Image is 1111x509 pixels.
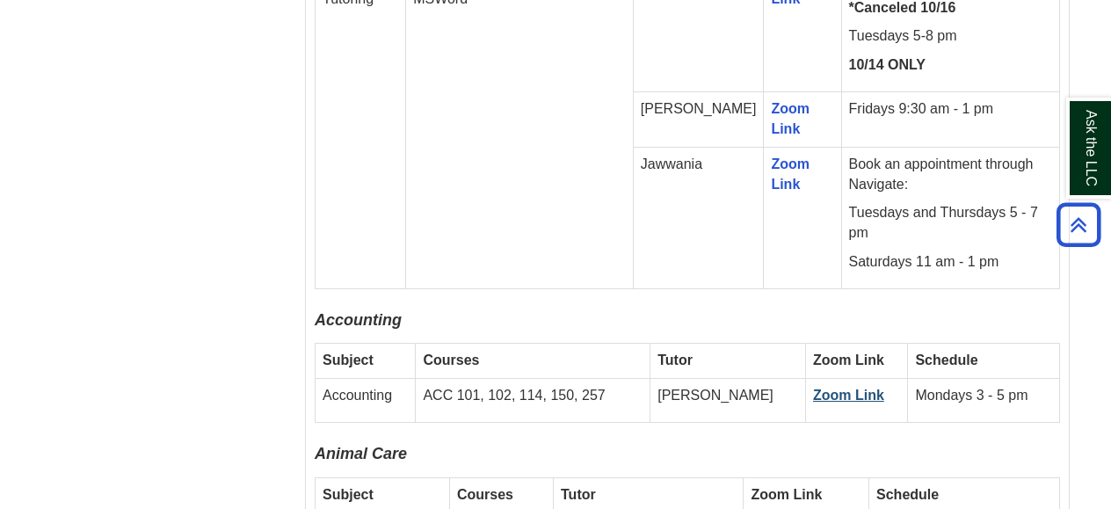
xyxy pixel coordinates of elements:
[633,147,764,288] td: Jawwania
[849,252,1052,273] p: Saturdays 11 am - 1 pm
[771,156,810,192] a: Zoom Link
[751,487,822,502] strong: Zoom Link
[813,388,884,403] a: Zoom Link
[849,99,1052,120] p: Fridays 9:30 am - 1 pm
[315,445,407,462] span: Animal Care
[561,487,596,502] strong: Tutor
[457,487,513,502] strong: Courses
[771,101,810,136] a: Zoom Link
[849,57,926,72] strong: 10/14 ONLY
[323,353,374,367] strong: Subject
[1050,213,1107,236] a: Back to Top
[915,353,977,367] strong: Schedule
[316,379,416,423] td: Accounting
[633,92,764,148] td: [PERSON_NAME]
[323,487,374,502] strong: Subject
[849,203,1052,244] p: Tuesdays and Thursdays 5 - 7 pm
[876,487,939,502] strong: Schedule
[915,386,1052,406] p: Mondays 3 - 5 pm
[657,353,693,367] strong: Tutor
[849,26,1052,47] p: Tuesdays 5-8 pm
[650,379,806,423] td: [PERSON_NAME]
[813,353,884,367] strong: Zoom Link
[849,155,1052,195] p: Book an appointment through Navigate:
[423,353,479,367] strong: Courses
[423,386,643,406] p: ACC 101, 102, 114, 150, 257
[315,311,402,329] span: Accounting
